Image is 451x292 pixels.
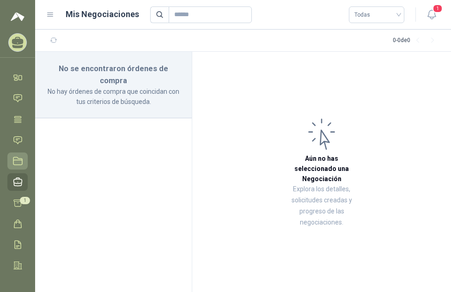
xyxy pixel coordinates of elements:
img: Logo peakr [11,11,24,22]
h1: Mis Negociaciones [66,8,139,21]
p: No hay órdenes de compra que coincidan con tus criterios de búsqueda. [46,86,181,107]
span: 1 [20,197,30,204]
a: 1 [7,195,28,212]
button: 1 [423,6,440,23]
span: Todas [354,8,399,22]
p: Explora los detalles, solicitudes creadas y progreso de las negociaciones. [285,184,359,228]
span: 1 [433,4,443,13]
h3: No se encontraron órdenes de compra [46,63,181,86]
div: 0 - 0 de 0 [393,33,440,48]
h3: Aún no has seleccionado una Negociación [285,153,359,184]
